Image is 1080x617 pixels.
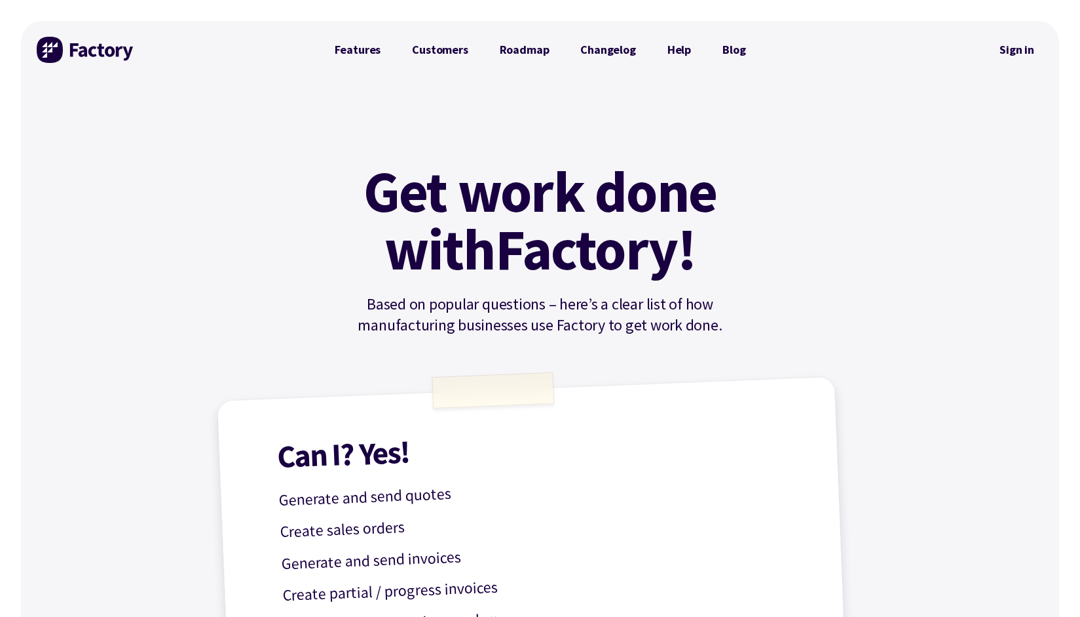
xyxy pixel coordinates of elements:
p: Create sales orders [280,499,803,545]
nav: Secondary Navigation [990,35,1043,65]
a: Sign in [990,35,1043,65]
a: Roadmap [484,37,565,63]
mark: Factory! [495,220,696,278]
h1: Can I? Yes! [276,420,800,472]
a: Help [652,37,707,63]
h1: Get work done with [344,163,737,278]
nav: Primary Navigation [319,37,762,63]
a: Features [319,37,397,63]
p: Create partial / progress invoices [282,563,806,608]
img: Factory [37,37,135,63]
a: Blog [707,37,761,63]
a: Customers [396,37,483,63]
p: Based on popular questions – here’s a clear list of how manufacturing businesses use Factory to g... [319,294,762,336]
p: Generate and send quotes [278,468,802,513]
iframe: Chat Widget [1015,554,1080,617]
a: Changelog [565,37,651,63]
p: Generate and send invoices [281,531,804,577]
